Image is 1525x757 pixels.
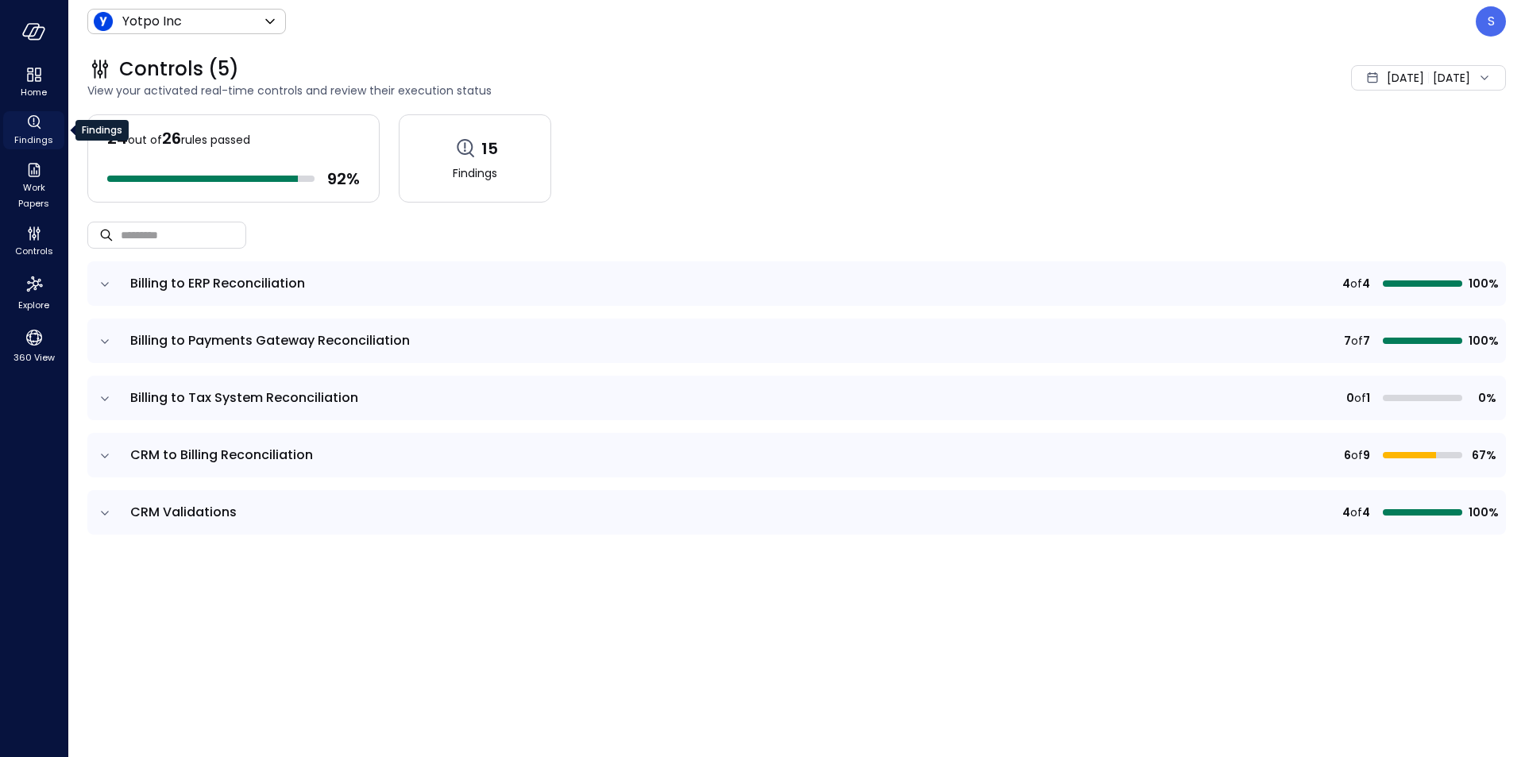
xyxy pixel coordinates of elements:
[1344,332,1351,350] span: 7
[1350,504,1362,521] span: of
[97,334,113,350] button: expand row
[119,56,239,82] span: Controls (5)
[1342,504,1350,521] span: 4
[1469,446,1496,464] span: 67%
[1362,504,1370,521] span: 4
[122,12,182,31] p: Yotpo Inc
[97,505,113,521] button: expand row
[3,64,64,102] div: Home
[3,159,64,213] div: Work Papers
[453,164,497,182] span: Findings
[1363,332,1370,350] span: 7
[130,331,410,350] span: Billing to Payments Gateway Reconciliation
[1346,389,1354,407] span: 0
[399,114,551,203] a: 15Findings
[21,84,47,100] span: Home
[1350,275,1362,292] span: of
[10,180,58,211] span: Work Papers
[1488,12,1495,31] p: S
[97,391,113,407] button: expand row
[162,127,181,149] span: 26
[130,388,358,407] span: Billing to Tax System Reconciliation
[1387,69,1424,87] span: [DATE]
[1469,389,1496,407] span: 0%
[3,324,64,367] div: 360 View
[3,111,64,149] div: Findings
[1476,6,1506,37] div: Sheila Centillas
[1366,389,1370,407] span: 1
[130,274,305,292] span: Billing to ERP Reconciliation
[1469,332,1496,350] span: 100%
[1351,446,1363,464] span: of
[94,12,113,31] img: Icon
[18,297,49,313] span: Explore
[481,138,498,159] span: 15
[1362,275,1370,292] span: 4
[3,222,64,261] div: Controls
[128,132,162,148] span: out of
[14,132,53,148] span: Findings
[3,270,64,315] div: Explore
[1363,446,1370,464] span: 9
[87,82,1067,99] span: View your activated real-time controls and review their execution status
[97,276,113,292] button: expand row
[1354,389,1366,407] span: of
[1342,275,1350,292] span: 4
[14,350,55,365] span: 360 View
[130,503,237,521] span: CRM Validations
[75,120,129,141] div: Findings
[97,448,113,464] button: expand row
[327,168,360,189] span: 92 %
[130,446,313,464] span: CRM to Billing Reconciliation
[1469,275,1496,292] span: 100%
[1351,332,1363,350] span: of
[1344,446,1351,464] span: 6
[15,243,53,259] span: Controls
[1469,504,1496,521] span: 100%
[181,132,250,148] span: rules passed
